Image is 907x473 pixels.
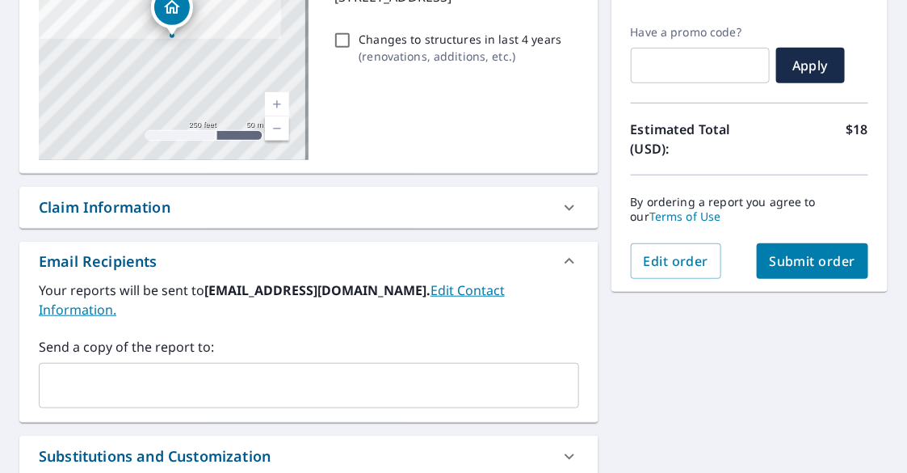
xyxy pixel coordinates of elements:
[39,281,579,319] label: Your reports will be sent to
[789,57,832,74] span: Apply
[631,120,750,158] p: Estimated Total (USD):
[265,116,289,141] a: Current Level 17, Zoom Out
[770,252,856,270] span: Submit order
[19,242,598,281] div: Email Recipients
[846,120,868,158] p: $18
[19,187,598,228] div: Claim Information
[39,196,170,218] div: Claim Information
[265,92,289,116] a: Current Level 17, Zoom In
[776,48,845,83] button: Apply
[757,243,869,279] button: Submit order
[631,195,868,224] p: By ordering a report you agree to our
[39,251,157,272] div: Email Recipients
[649,209,721,224] a: Terms of Use
[359,48,561,65] p: ( renovations, additions, etc. )
[359,31,561,48] p: Changes to structures in last 4 years
[644,252,709,270] span: Edit order
[631,243,722,279] button: Edit order
[39,446,271,467] div: Substitutions and Customization
[204,281,430,299] b: [EMAIL_ADDRESS][DOMAIN_NAME].
[39,337,579,357] label: Send a copy of the report to:
[631,25,770,40] label: Have a promo code?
